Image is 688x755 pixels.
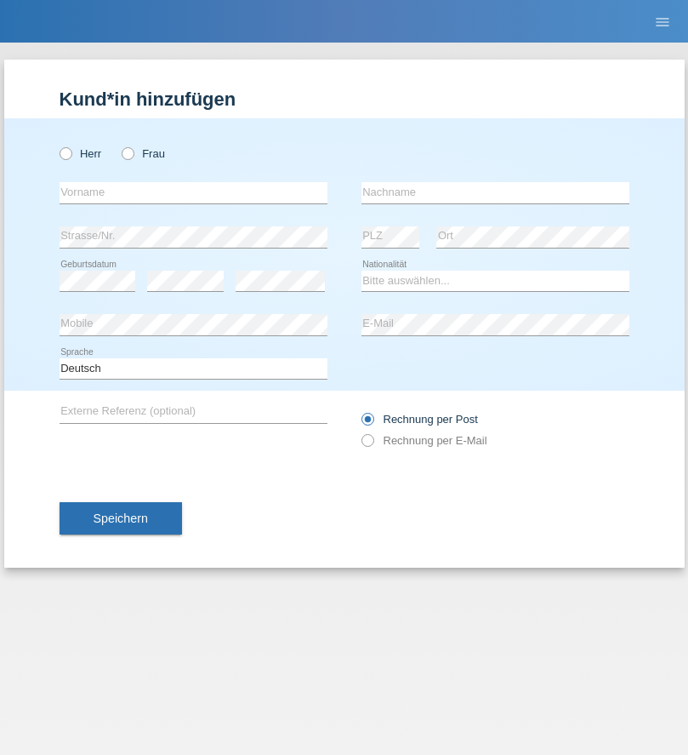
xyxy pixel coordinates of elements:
[60,502,182,535] button: Speichern
[361,434,487,447] label: Rechnung per E-Mail
[94,512,148,525] span: Speichern
[361,434,372,455] input: Rechnung per E-Mail
[361,413,478,426] label: Rechnung per Post
[654,14,671,31] i: menu
[60,89,629,110] h1: Kund*in hinzufügen
[122,147,133,158] input: Frau
[122,147,165,160] label: Frau
[361,413,372,434] input: Rechnung per Post
[60,147,102,160] label: Herr
[645,16,679,26] a: menu
[60,147,71,158] input: Herr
